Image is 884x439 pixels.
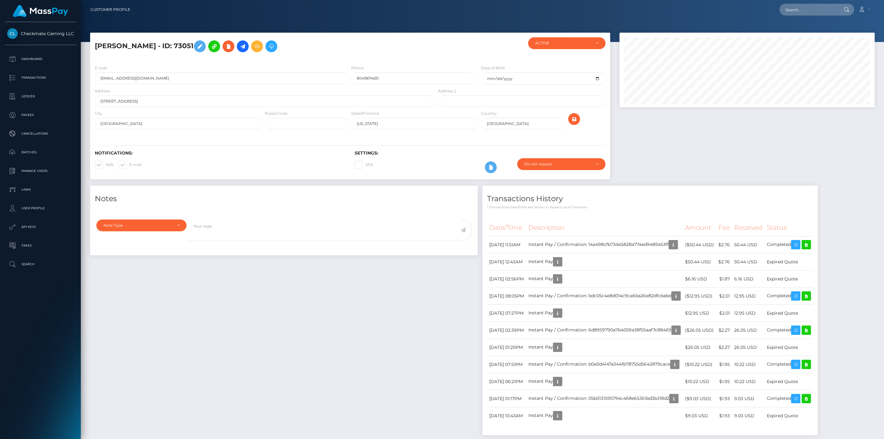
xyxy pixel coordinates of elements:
td: ($50.44 USD) [683,236,716,253]
td: $1.93 [716,407,732,424]
td: $2.76 [716,253,732,270]
td: $9.03 USD [683,407,716,424]
td: Completed [765,288,813,305]
td: 6.16 USD [732,270,765,288]
button: Note Type [96,220,186,231]
td: [DATE] 07:51PM [487,356,526,373]
a: Taxes [5,238,76,253]
td: Expired Quote [765,373,813,390]
td: 26.05 USD [732,322,765,339]
label: SMS [95,161,113,169]
td: $2.27 [716,322,732,339]
input: Search... [780,4,838,16]
td: Instant Pay / Confirmation: 14a498cfb73d45828a774ed9489a53ff [526,236,683,253]
p: Links [7,185,74,194]
td: $2.27 [716,339,732,356]
td: Instant Pay [526,305,683,322]
span: Checkmate Gaming LLC [5,31,76,36]
td: $12.95 USD [683,305,716,322]
td: $1.95 [716,356,732,373]
td: 10.22 USD [732,373,765,390]
td: 12.95 USD [732,288,765,305]
td: 12.95 USD [732,305,765,322]
td: 9.03 USD [732,390,765,407]
td: Expired Quote [765,339,813,356]
td: [DATE] 10:43AM [487,407,526,424]
label: City [95,111,102,116]
a: User Profile [5,201,76,216]
td: [DATE] 08:05PM [487,288,526,305]
td: 10.22 USD [732,356,765,373]
h5: [PERSON_NAME] - ID: 73051 [95,37,432,55]
td: Instant Pay / Confirmation: bdc05c4e8d014c9ca6ba26e82dfcbabd [526,288,683,305]
td: Instant Pay [526,270,683,288]
label: Phone [351,65,364,71]
label: Postal Code [265,111,288,116]
td: Expired Quote [765,407,813,424]
p: Ledger [7,92,74,101]
td: $6.16 USD [683,270,716,288]
td: [DATE] 12:43AM [487,253,526,270]
td: [DATE] 02:39PM [487,322,526,339]
td: $2.76 [716,236,732,253]
label: E-mail [95,65,107,71]
div: ACTIVE [535,41,591,46]
button: Do not require [517,158,605,170]
a: Links [5,182,76,197]
td: 50.44 USD [732,236,765,253]
h6: Notifications: [95,150,345,156]
a: Batches [5,145,76,160]
td: [DATE] 02:56PM [487,270,526,288]
th: Description [526,219,683,236]
p: User Profile [7,204,74,213]
label: Address 2 [438,88,456,94]
td: $1.93 [716,390,732,407]
label: Address [95,88,110,94]
th: Status [765,219,813,236]
td: [DATE] 06:21PM [487,373,526,390]
a: Payees [5,107,76,123]
td: 9.03 USD [732,407,765,424]
td: 50.44 USD [732,253,765,270]
label: Date of Birth [481,65,505,71]
td: $50.44 USD [683,253,716,270]
td: ($12.95 USD) [683,288,716,305]
button: ACTIVE [528,37,605,49]
h4: Transactions History [487,193,813,204]
th: Amount [683,219,716,236]
img: MassPay Logo [13,5,68,17]
a: API Keys [5,219,76,235]
td: Instant Pay [526,253,683,270]
a: Customer Profile [90,3,130,16]
td: Completed [765,356,813,373]
img: Checkmate Gaming LLC [7,28,18,39]
h4: Notes [95,193,473,204]
a: Dashboard [5,51,76,67]
td: ($9.03 USD) [683,390,716,407]
div: Do not require [524,162,591,167]
td: Completed [765,322,813,339]
td: Instant Pay / Confirmation: 05b0131595794c468e65361bd3b318d2 [526,390,683,407]
td: Instant Pay / Confirmation: b0e0d4147a344fb78755d5642879cace [526,356,683,373]
p: API Keys [7,222,74,232]
a: Initiate Payout [237,40,249,52]
td: Instant Pay / Confirmation: 6d8959790a7b4059a38f55aaf7c88469 [526,322,683,339]
p: * Transactions date/time are shown in payee's local timezone [487,205,813,210]
p: Dashboard [7,54,74,64]
th: Date/Time [487,219,526,236]
td: [DATE] 07:27PM [487,305,526,322]
th: Fee [716,219,732,236]
h6: Settings: [355,150,605,156]
p: Taxes [7,241,74,250]
td: Expired Quote [765,270,813,288]
td: [DATE] 01:20PM [487,339,526,356]
label: 2FA [355,161,373,169]
td: Completed [765,390,813,407]
p: Transactions [7,73,74,82]
a: Manage Users [5,163,76,179]
p: Cancellations [7,129,74,138]
td: Expired Quote [765,305,813,322]
td: $1.95 [716,373,732,390]
td: Instant Pay [526,373,683,390]
a: Transactions [5,70,76,85]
